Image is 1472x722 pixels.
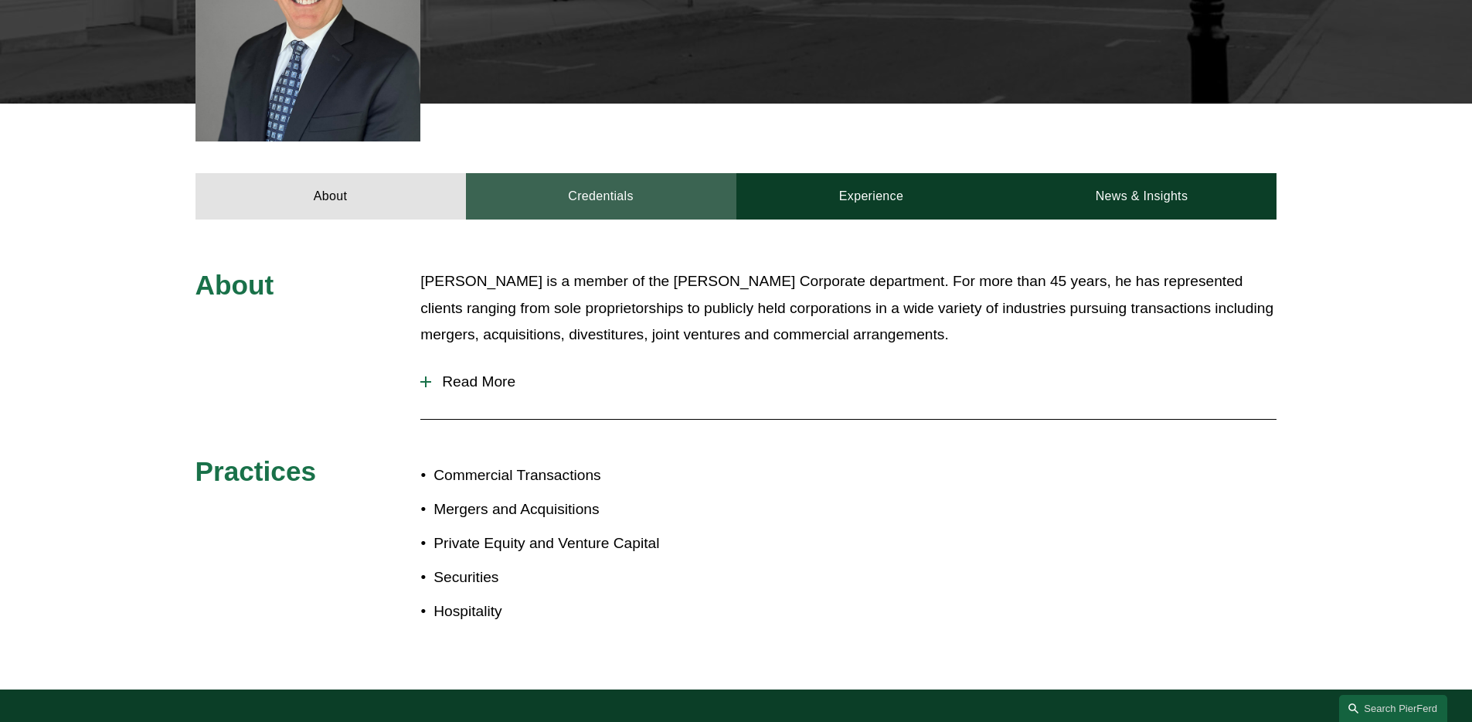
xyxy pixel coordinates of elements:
[433,530,736,557] p: Private Equity and Venture Capital
[433,462,736,489] p: Commercial Transactions
[736,173,1007,220] a: Experience
[420,268,1277,349] p: [PERSON_NAME] is a member of the [PERSON_NAME] Corporate department. For more than 45 years, he h...
[431,373,1277,390] span: Read More
[1006,173,1277,220] a: News & Insights
[195,270,274,300] span: About
[1339,695,1447,722] a: Search this site
[433,564,736,591] p: Securities
[433,496,736,523] p: Mergers and Acquisitions
[195,173,466,220] a: About
[420,362,1277,402] button: Read More
[195,456,317,486] span: Practices
[466,173,736,220] a: Credentials
[433,598,736,625] p: Hospitality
